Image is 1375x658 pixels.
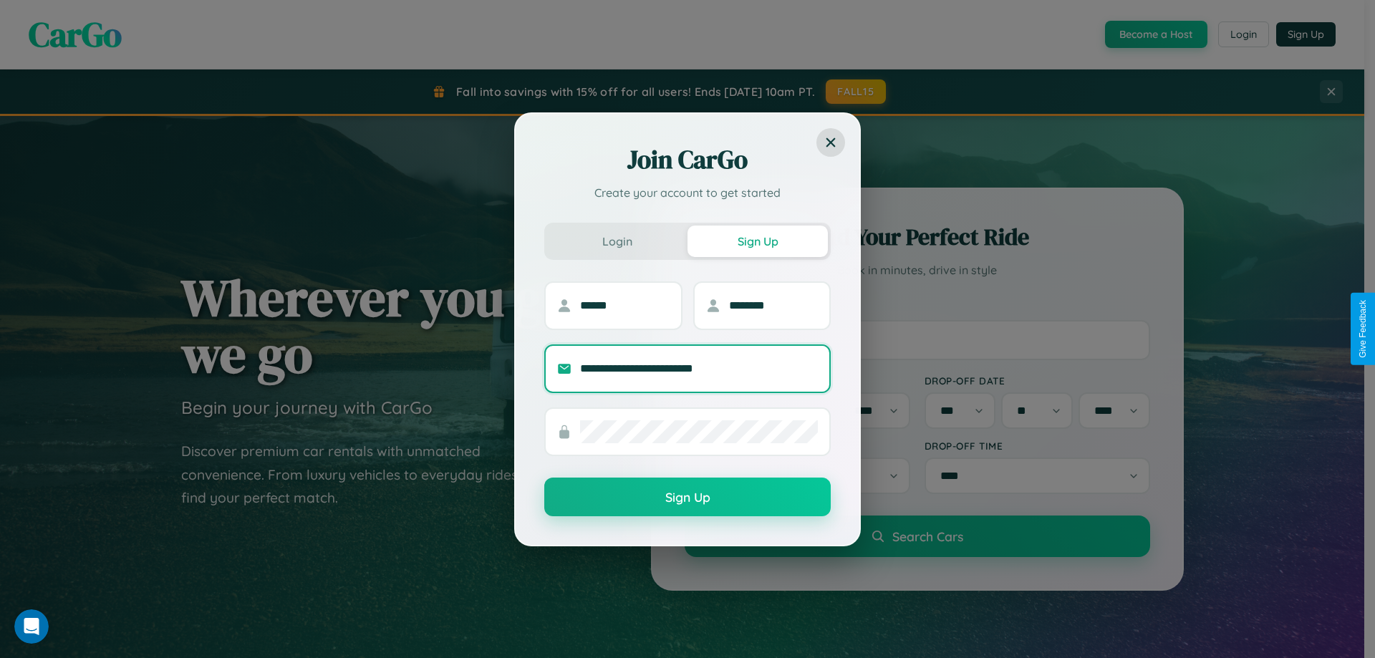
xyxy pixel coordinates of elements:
button: Sign Up [687,226,828,257]
div: Give Feedback [1358,300,1368,358]
p: Create your account to get started [544,184,831,201]
button: Login [547,226,687,257]
h2: Join CarGo [544,142,831,177]
button: Sign Up [544,478,831,516]
iframe: Intercom live chat [14,609,49,644]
